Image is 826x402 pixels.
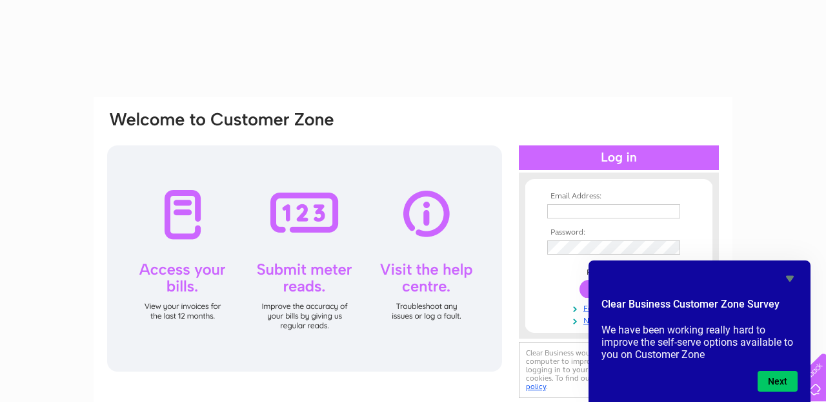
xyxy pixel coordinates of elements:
[547,301,694,313] a: Forgotten password?
[544,192,694,201] th: Email Address:
[544,228,694,237] th: Password:
[601,324,798,361] p: We have been working really hard to improve the self-serve options available to you on Customer Zone
[601,271,798,392] div: Clear Business Customer Zone Survey
[782,271,798,286] button: Hide survey
[544,264,694,277] td: Remember me?
[601,297,798,319] h2: Clear Business Customer Zone Survey
[758,371,798,392] button: Next question
[526,374,692,391] a: cookies policy
[519,342,719,398] div: Clear Business would like to place cookies on your computer to improve your experience of the sit...
[547,313,694,326] a: Not registered?
[579,280,659,298] input: Submit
